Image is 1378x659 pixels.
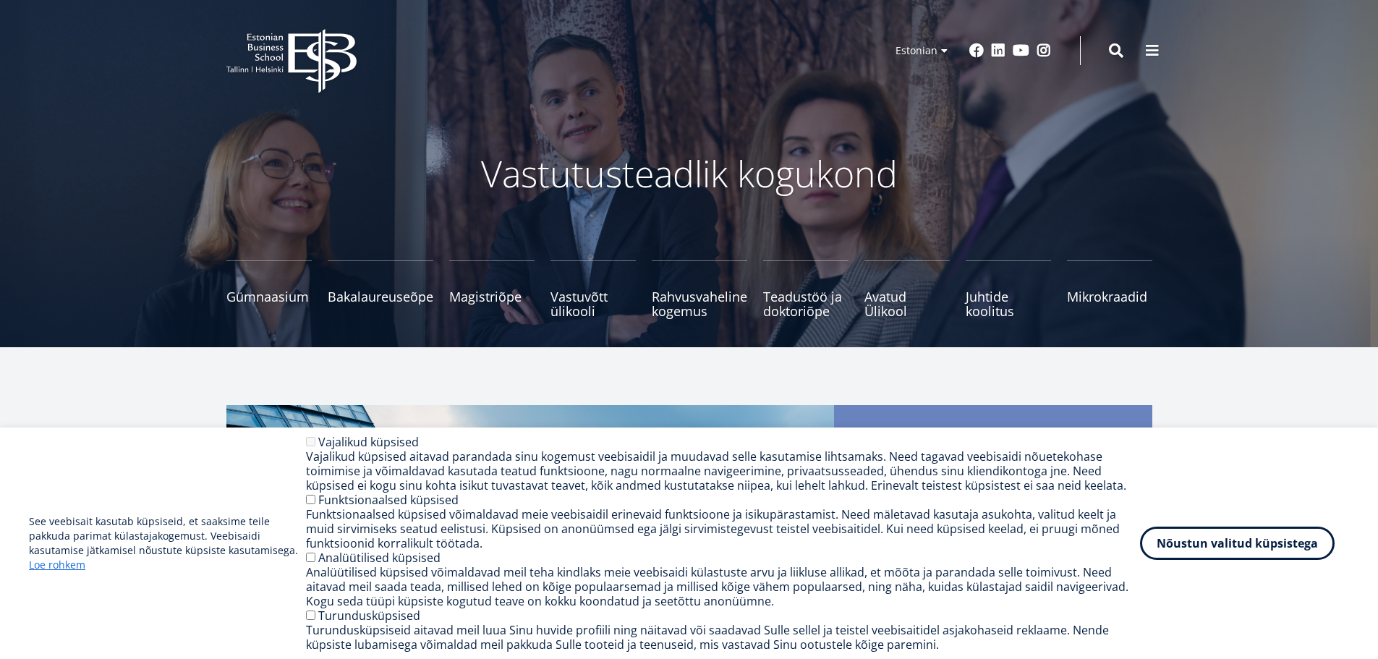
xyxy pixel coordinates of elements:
[864,289,950,318] span: Avatud Ülikool
[29,514,306,572] p: See veebisait kasutab küpsiseid, et saaksime teile pakkuda parimat külastajakogemust. Veebisaidi ...
[328,260,433,318] a: Bakalaureuseõpe
[1037,43,1051,58] a: Instagram
[966,260,1051,318] a: Juhtide koolitus
[318,550,441,566] label: Analüütilised küpsised
[29,558,85,572] a: Loe rohkem
[550,260,636,318] a: Vastuvõtt ülikooli
[1140,527,1335,560] button: Nõustun valitud küpsistega
[652,289,747,318] span: Rahvusvaheline kogemus
[991,43,1005,58] a: Linkedin
[449,260,535,318] a: Magistriõpe
[763,260,849,318] a: Teadustöö ja doktoriõpe
[226,260,312,318] a: Gümnaasium
[328,289,433,304] span: Bakalaureuseõpe
[226,289,312,304] span: Gümnaasium
[306,507,1140,550] div: Funktsionaalsed küpsised võimaldavad meie veebisaidil erinevaid funktsioone ja isikupärastamist. ...
[652,260,747,318] a: Rahvusvaheline kogemus
[763,289,849,318] span: Teadustöö ja doktoriõpe
[306,152,1073,195] p: Vastutusteadlik kogukond
[318,492,459,508] label: Funktsionaalsed küpsised
[1067,289,1152,304] span: Mikrokraadid
[306,623,1140,652] div: Turundusküpsiseid aitavad meil luua Sinu huvide profiili ning näitavad või saadavad Sulle sellel ...
[969,43,984,58] a: Facebook
[550,289,636,318] span: Vastuvõtt ülikooli
[864,260,950,318] a: Avatud Ülikool
[1067,260,1152,318] a: Mikrokraadid
[318,434,419,450] label: Vajalikud küpsised
[318,608,420,624] label: Turundusküpsised
[1013,43,1029,58] a: Youtube
[449,289,535,304] span: Magistriõpe
[306,565,1140,608] div: Analüütilised küpsised võimaldavad meil teha kindlaks meie veebisaidi külastuste arvu ja liikluse...
[966,289,1051,318] span: Juhtide koolitus
[306,449,1140,493] div: Vajalikud küpsised aitavad parandada sinu kogemust veebisaidil ja muudavad selle kasutamise lihts...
